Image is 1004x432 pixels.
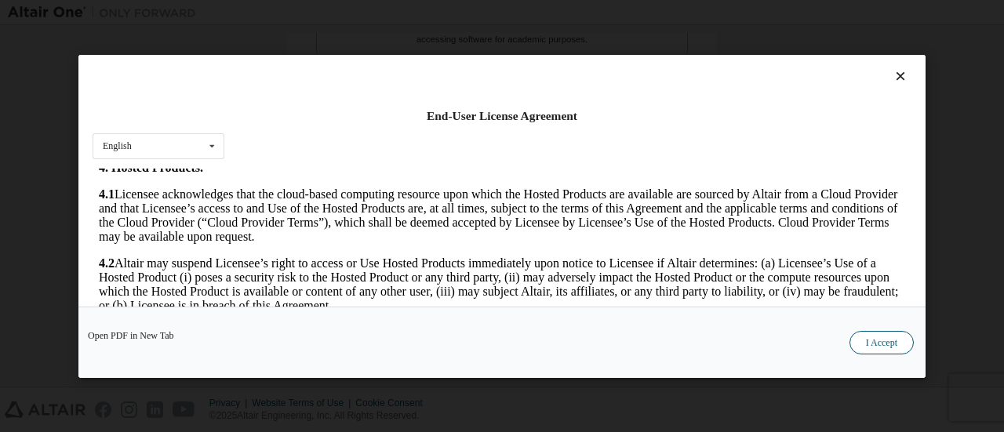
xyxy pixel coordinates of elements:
[6,88,813,144] p: Altair may suspend Licensee’s right to access or Use Hosted Products immediately upon notice to L...
[6,88,22,101] strong: 4.2
[6,19,22,32] strong: 4.1
[88,330,174,339] a: Open PDF in New Tab
[38,157,63,170] strong: 4.2.1
[38,157,781,213] p: If Altair suspends Licensee’s right to access or Use any Hosted Product or any portion thereof: (...
[93,108,911,124] div: End-User License Agreement
[6,19,813,75] p: Licensee acknowledges that the cloud-based computing resource upon which the Hosted Products are ...
[103,141,132,151] div: English
[849,330,914,354] button: I Accept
